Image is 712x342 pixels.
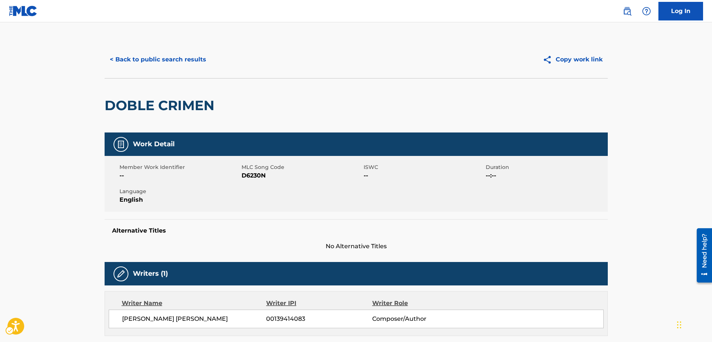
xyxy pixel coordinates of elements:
button: < Back to public search results [105,50,211,69]
span: [PERSON_NAME] [PERSON_NAME] [122,314,266,323]
h5: Writers (1) [133,269,168,278]
button: Copy work link [537,50,608,69]
img: Work Detail [116,140,125,149]
span: Composer/Author [372,314,469,323]
span: Duration [486,163,606,171]
a: Log In [658,2,703,20]
img: MLC Logo [9,6,38,16]
img: search [623,7,632,16]
div: Writer IPI [266,299,372,308]
img: help [642,7,651,16]
div: Drag [677,314,681,336]
span: -- [119,171,240,180]
span: ISWC [364,163,484,171]
img: Writers [116,269,125,278]
h5: Alternative Titles [112,227,600,234]
img: Copy work link [543,55,556,64]
span: English [119,195,240,204]
span: MLC Song Code [242,163,362,171]
h2: DOBLE CRIMEN [105,97,218,114]
span: 00139414083 [266,314,372,323]
span: Member Work Identifier [119,163,240,171]
span: No Alternative Titles [105,242,608,251]
span: --:-- [486,171,606,180]
span: Language [119,188,240,195]
span: -- [364,171,484,180]
iframe: Hubspot Iframe [675,306,712,342]
span: D6230N [242,171,362,180]
div: Chat Widget [675,306,712,342]
div: Writer Name [122,299,266,308]
h5: Work Detail [133,140,175,148]
iframe: Iframe | Resource Center [691,226,712,285]
div: Writer Role [372,299,469,308]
